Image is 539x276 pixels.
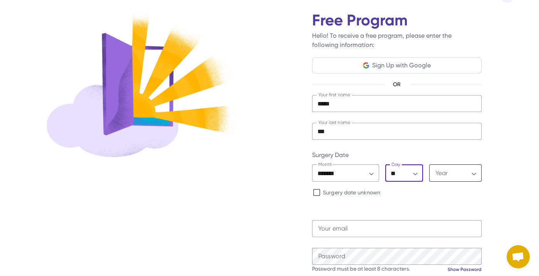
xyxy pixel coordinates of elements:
div: Password must be at least 8 characters. [312,265,410,273]
a: Show Password [448,266,482,273]
div: Sign Up with Google [372,61,431,70]
img: Buy illustration [47,13,238,157]
div: Hello! To receive a free program, please enter the following information: [312,31,460,50]
button: Sign Up with Google [363,61,431,70]
label: Surgery date unknown [321,189,381,196]
div: Free Program [312,13,460,28]
span: OR [384,80,410,89]
a: Open chat [507,245,530,268]
label: Surgery Date [312,151,482,160]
